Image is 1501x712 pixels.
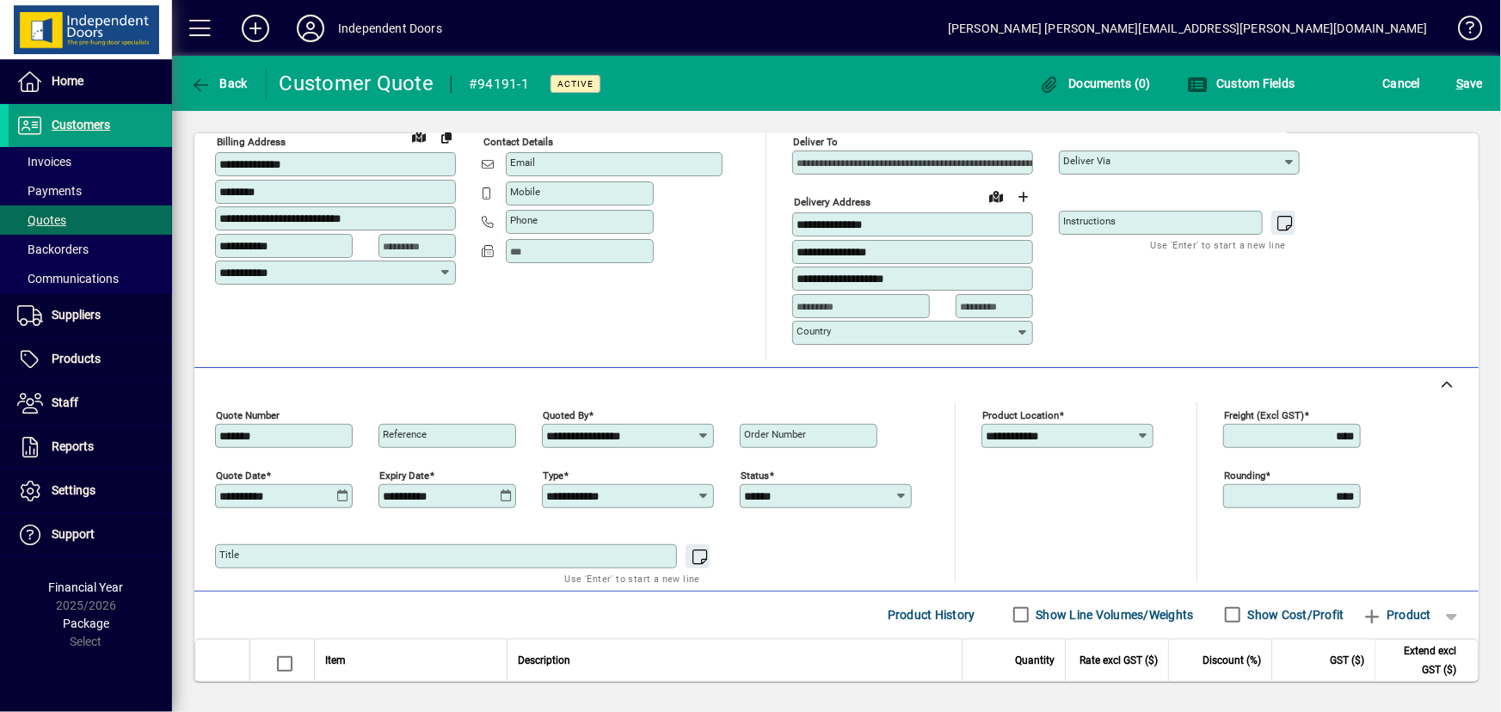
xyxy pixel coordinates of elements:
button: Documents (0) [1035,68,1155,99]
mat-label: Deliver via [1063,155,1110,167]
a: Reports [9,426,172,469]
a: Settings [9,470,172,513]
span: Backorders [17,242,89,256]
mat-label: Deliver To [793,136,838,148]
mat-label: Phone [510,214,538,226]
span: Quotes [17,213,66,227]
span: Invoices [17,155,71,169]
a: Suppliers [9,294,172,337]
div: [PERSON_NAME] [PERSON_NAME][EMAIL_ADDRESS][PERSON_NAME][DOMAIN_NAME] [948,15,1428,42]
span: Products [52,352,101,365]
span: Cancel [1383,70,1421,97]
mat-hint: Use 'Enter' to start a new line [1151,235,1286,255]
div: Independent Doors [338,15,442,42]
a: Payments [9,176,172,206]
button: Product [1353,599,1440,630]
span: Back [190,77,248,90]
span: Discount (%) [1203,651,1261,670]
a: Communications [9,264,172,293]
button: Save [1452,68,1487,99]
mat-label: Country [797,325,831,337]
mat-label: Email [510,157,535,169]
a: Backorders [9,235,172,264]
mat-label: Expiry date [379,469,429,481]
span: Product History [888,601,975,629]
button: Choose address [1010,183,1037,211]
span: Communications [17,272,119,285]
span: Reports [52,439,94,453]
div: Customer Quote [280,70,434,97]
span: Custom Fields [1187,77,1295,90]
mat-label: Freight (excl GST) [1224,408,1304,420]
mat-hint: Use 'Enter' to start a new line [565,568,700,588]
mat-label: Rounding [1224,469,1265,481]
a: View on map [982,182,1010,210]
mat-label: Mobile [510,186,540,198]
mat-label: Quoted by [543,408,588,420]
div: #94191-1 [469,71,529,98]
mat-label: Reference [383,428,427,440]
span: Suppliers [52,308,101,322]
mat-label: Title [219,549,239,561]
span: Payments [17,184,82,198]
a: Knowledge Base [1445,3,1479,59]
span: Package [63,617,109,630]
a: Staff [9,382,172,425]
span: Description [518,651,570,670]
span: GST ($) [1330,651,1364,670]
mat-label: Order number [744,428,806,440]
span: Home [52,74,83,88]
button: Back [186,68,252,99]
label: Show Line Volumes/Weights [1033,606,1194,623]
mat-label: Product location [982,408,1059,420]
mat-label: Status [741,469,769,481]
mat-label: Quote number [216,408,280,420]
span: Active [557,78,594,89]
app-page-header-button: Back [172,68,267,99]
a: Quotes [9,206,172,235]
button: Add [228,13,283,44]
span: ave [1456,70,1483,97]
button: Profile [283,13,338,44]
span: Support [52,527,95,541]
span: Staff [52,396,78,409]
span: Quantity [1015,651,1055,670]
a: Products [9,338,172,381]
button: Cancel [1379,68,1425,99]
label: Show Cost/Profit [1245,606,1344,623]
span: Item [325,651,346,670]
a: View on map [405,122,433,150]
span: Extend excl GST ($) [1386,641,1456,679]
span: Rate excl GST ($) [1080,651,1158,670]
span: Product [1362,601,1431,629]
mat-label: Quote date [216,469,266,481]
span: Settings [52,483,95,497]
span: S [1456,77,1463,90]
a: Support [9,513,172,556]
mat-label: Instructions [1063,215,1116,227]
mat-label: Type [543,469,563,481]
a: Invoices [9,147,172,176]
span: Financial Year [49,580,124,594]
a: Home [9,60,172,103]
button: Copy to Delivery address [433,123,460,150]
span: Customers [52,118,110,132]
button: Product History [881,599,982,630]
span: Documents (0) [1039,77,1151,90]
button: Custom Fields [1183,68,1300,99]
